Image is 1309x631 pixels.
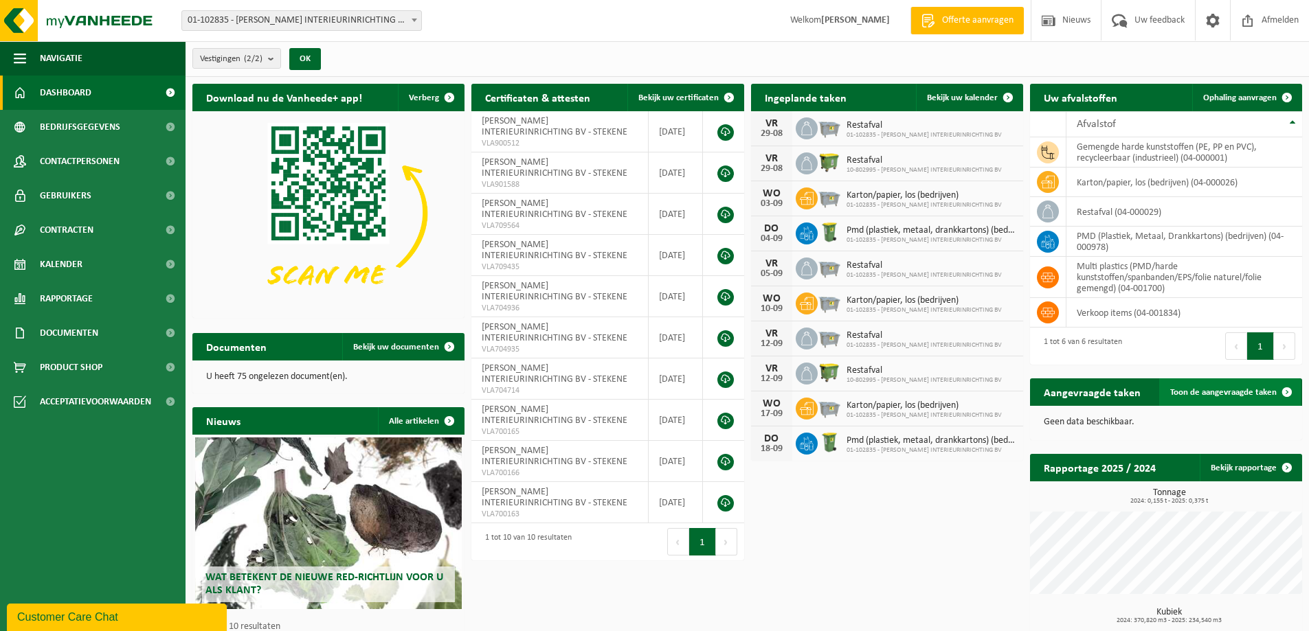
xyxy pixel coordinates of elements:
[1044,417,1288,427] p: Geen data beschikbaar.
[482,509,638,520] span: VLA700163
[847,201,1002,209] span: 01-102835 - [PERSON_NAME] INTERIEURINRICHTING BV
[758,374,785,384] div: 12-09
[1200,454,1301,481] a: Bekijk rapportage
[818,431,841,454] img: WB-0240-HPE-GN-50
[847,330,1002,341] span: Restafval
[758,444,785,454] div: 18-09
[758,153,785,164] div: VR
[289,48,321,70] button: OK
[649,194,704,235] td: [DATE]
[847,260,1002,271] span: Restafval
[40,385,151,419] span: Acceptatievoorwaarden
[342,333,463,360] a: Bekijk uw documenten
[40,179,91,213] span: Gebruikers
[40,144,120,179] span: Contactpersonen
[847,120,1002,131] span: Restafval
[1037,331,1122,361] div: 1 tot 6 van 6 resultaten
[627,84,743,111] a: Bekijk uw certificaten
[1077,119,1116,130] span: Afvalstof
[927,93,998,102] span: Bekijk uw kalender
[649,235,704,276] td: [DATE]
[1170,388,1277,397] span: Toon de aangevraagde taken
[478,527,572,557] div: 1 tot 10 van 10 resultaten
[1225,332,1247,360] button: Previous
[818,395,841,419] img: WB-2500-GAL-GY-01
[847,225,1016,236] span: Pmd (plastiek, metaal, drankkartons) (bedrijven)
[192,407,254,434] h2: Nieuws
[649,358,704,400] td: [DATE]
[40,41,82,76] span: Navigatie
[482,262,638,273] span: VLA709435
[638,93,719,102] span: Bekijk uw certificaten
[1037,498,1302,505] span: 2024: 0,155 t - 2025: 0,375 t
[353,343,439,352] span: Bekijk uw documenten
[200,49,262,69] span: Vestigingen
[1037,488,1302,505] h3: Tonnage
[482,240,627,261] span: [PERSON_NAME] INTERIEURINRICHTING BV - STEKENE
[378,407,463,435] a: Alle artikelen
[482,385,638,396] span: VLA704714
[40,282,93,316] span: Rapportage
[1066,197,1302,227] td: restafval (04-000029)
[182,11,421,30] span: 01-102835 - TONY VERCAUTEREN INTERIEURINRICHTING BV - STEKENE
[1192,84,1301,111] a: Ophaling aanvragen
[847,411,1002,420] span: 01-102835 - [PERSON_NAME] INTERIEURINRICHTING BV
[821,15,890,25] strong: [PERSON_NAME]
[192,333,280,360] h2: Documenten
[667,528,689,555] button: Previous
[649,276,704,317] td: [DATE]
[40,213,93,247] span: Contracten
[482,157,627,179] span: [PERSON_NAME] INTERIEURINRICHTING BV - STEKENE
[818,325,841,349] img: WB-2500-GAL-GY-01
[847,166,1002,174] span: 10-802995 - [PERSON_NAME] INTERIEURINRICHTING BV
[1247,332,1274,360] button: 1
[847,131,1002,139] span: 01-102835 - [PERSON_NAME] INTERIEURINRICHTING BV
[758,363,785,374] div: VR
[758,129,785,139] div: 29-08
[649,111,704,152] td: [DATE]
[818,360,841,384] img: WB-1100-HPE-GN-50
[40,350,102,385] span: Product Shop
[482,220,638,231] span: VLA709564
[206,372,451,382] p: U heeft 75 ongelezen document(en).
[939,14,1017,27] span: Offerte aanvragen
[1274,332,1295,360] button: Next
[758,188,785,199] div: WO
[758,293,785,304] div: WO
[398,84,463,111] button: Verberg
[847,190,1002,201] span: Karton/papier, los (bedrijven)
[716,528,737,555] button: Next
[758,304,785,314] div: 10-09
[847,306,1002,314] span: 01-102835 - [PERSON_NAME] INTERIEURINRICHTING BV
[818,290,841,314] img: WB-2500-GAL-GY-01
[244,54,262,63] count: (2/2)
[482,138,638,149] span: VLA900512
[40,110,120,144] span: Bedrijfsgegevens
[649,482,704,523] td: [DATE]
[847,400,1002,411] span: Karton/papier, los (bedrijven)
[649,400,704,441] td: [DATE]
[482,446,627,467] span: [PERSON_NAME] INTERIEURINRICHTING BV - STEKENE
[482,404,627,426] span: [PERSON_NAME] INTERIEURINRICHTING BV - STEKENE
[818,150,841,174] img: WB-1100-HPE-GN-50
[482,468,638,479] span: VLA700166
[847,376,1002,385] span: 10-802995 - [PERSON_NAME] INTERIEURINRICHTING BV
[40,316,98,350] span: Documenten
[758,234,785,244] div: 04-09
[192,111,465,315] img: Download de VHEPlus App
[758,328,785,339] div: VR
[482,303,638,314] span: VLA704936
[847,446,1016,455] span: 01-102835 - [PERSON_NAME] INTERIEURINRICHTING BV
[482,281,627,302] span: [PERSON_NAME] INTERIEURINRICHTING BV - STEKENE
[471,84,604,111] h2: Certificaten & attesten
[649,152,704,194] td: [DATE]
[649,441,704,482] td: [DATE]
[1037,617,1302,624] span: 2024: 370,820 m3 - 2025: 234,540 m3
[758,199,785,209] div: 03-09
[847,341,1002,349] span: 01-102835 - [PERSON_NAME] INTERIEURINRICHTING BV
[40,247,82,282] span: Kalender
[847,365,1002,376] span: Restafval
[482,487,627,508] span: [PERSON_NAME] INTERIEURINRICHTING BV - STEKENE
[1203,93,1277,102] span: Ophaling aanvragen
